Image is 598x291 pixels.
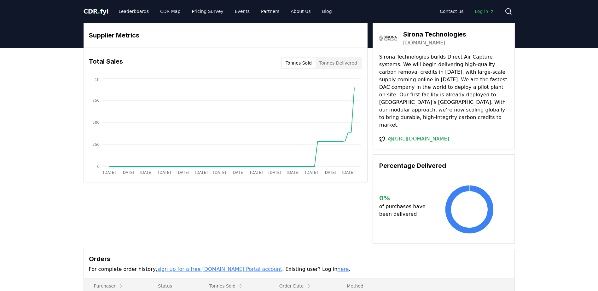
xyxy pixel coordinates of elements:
a: Log in [470,6,499,17]
h3: Supplier Metrics [89,31,362,40]
tspan: [DATE] [176,170,189,175]
a: here [337,266,349,272]
tspan: 250 [92,142,100,147]
a: Blog [317,6,337,17]
a: Partners [256,6,284,17]
a: Contact us [435,6,468,17]
nav: Main [113,6,337,17]
tspan: [DATE] [250,170,263,175]
tspan: 1K [95,77,100,82]
h3: Orders [89,254,509,264]
tspan: [DATE] [305,170,318,175]
h3: Percentage Delivered [379,161,508,170]
tspan: [DATE] [103,170,116,175]
tspan: 500 [92,120,100,125]
tspan: [DATE] [323,170,336,175]
span: Log in [475,8,494,14]
tspan: [DATE] [121,170,134,175]
a: CDR Map [155,6,185,17]
tspan: [DATE] [342,170,355,175]
a: Leaderboards [113,6,154,17]
a: About Us [286,6,316,17]
a: Events [230,6,255,17]
tspan: [DATE] [287,170,299,175]
nav: Main [435,6,499,17]
a: CDR.fyi [84,7,109,16]
tspan: [DATE] [140,170,153,175]
button: Tonnes Delivered [316,58,361,68]
p: Method [342,283,509,289]
p: of purchases have been delivered [379,203,431,218]
tspan: [DATE] [231,170,244,175]
tspan: [DATE] [213,170,226,175]
img: Sirona Technologies-logo [379,29,397,47]
tspan: [DATE] [195,170,208,175]
span: . [98,8,100,15]
h3: Total Sales [89,57,123,69]
p: For complete order history, . Existing user? Log in . [89,265,509,273]
a: sign up for a free [DOMAIN_NAME] Portal account [157,266,282,272]
h3: Sirona Technologies [403,30,466,39]
a: Pricing Survey [187,6,228,17]
tspan: [DATE] [158,170,171,175]
p: Sirona Technologies builds Direct Air Capture systems. We will begin delivering high-quality carb... [379,53,508,129]
p: Status [153,283,194,289]
a: @[URL][DOMAIN_NAME] [388,135,449,143]
tspan: [DATE] [268,170,281,175]
span: CDR fyi [84,8,109,15]
h3: 0 % [379,193,431,203]
tspan: 750 [92,98,100,103]
a: [DOMAIN_NAME] [403,39,445,47]
tspan: 0 [97,164,100,169]
button: Tonnes Sold [282,58,316,68]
